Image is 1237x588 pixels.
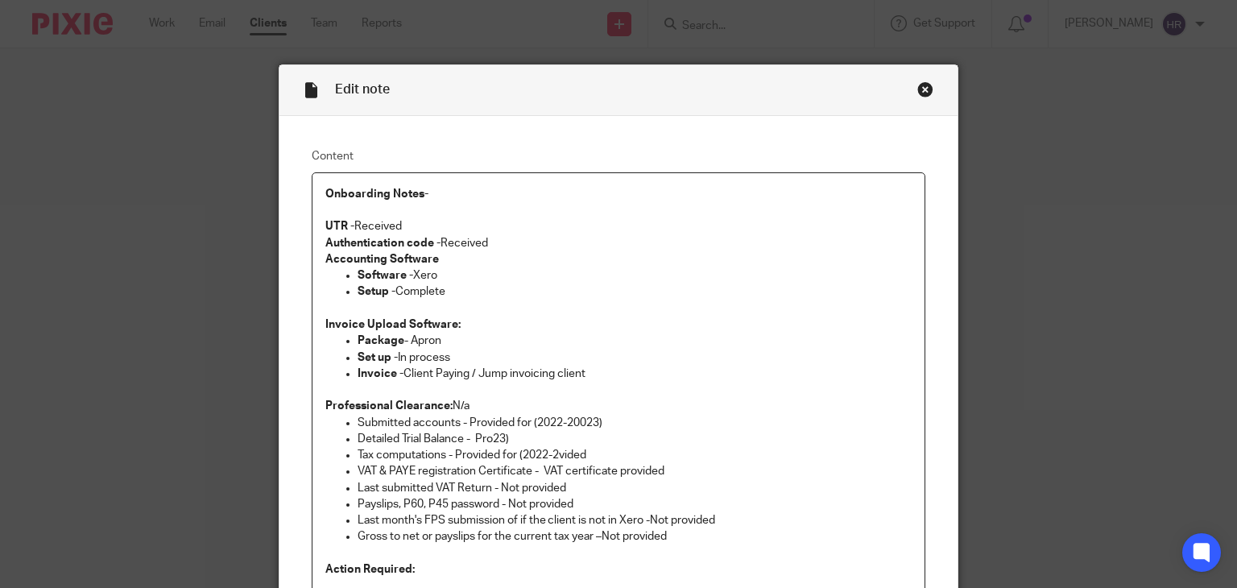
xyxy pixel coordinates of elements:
p: Tax computations - Provided for (2022-2vided [358,447,912,463]
span: Edit note [335,83,390,96]
strong: Action Required: [325,564,415,575]
p: VAT & PAYE registration Certificate - VAT certificate provided [358,463,912,479]
strong: UTR - [325,221,354,232]
p: In process [358,350,912,366]
strong: Professional Clearance: [325,400,453,412]
p: Gross to net or payslips for the current tax year –Not provided [358,528,912,545]
p: Payslips, P60, P45 password - Not provided [358,496,912,512]
p: Complete [358,284,912,300]
p: - Apron [358,333,912,349]
p: Client Paying / Jump invoicing client [358,366,912,382]
strong: Setup - [358,286,395,297]
strong: Authentication code - [325,238,441,249]
strong: Set up - [358,352,398,363]
p: Received [325,218,912,234]
p: Last month's FPS submission of if the client is not in Xero -Not provided [358,512,912,528]
p: Submitted accounts - Provided for (2022-20023) [358,415,912,431]
div: Close this dialog window [917,81,933,97]
strong: Invoice - [358,368,403,379]
strong: Package [358,335,404,346]
p: N/a [325,398,912,414]
label: Content [312,148,926,164]
strong: Onboarding Notes- [325,188,428,200]
p: Last submitted VAT Return - Not provided [358,480,912,496]
strong: Invoice Upload Software: [325,319,461,330]
p: Detailed Trial Balance - Pro23) [358,431,912,447]
p: Received [325,235,912,251]
strong: Software - [358,270,413,281]
p: Xero [358,267,912,284]
strong: Accounting Software [325,254,439,265]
